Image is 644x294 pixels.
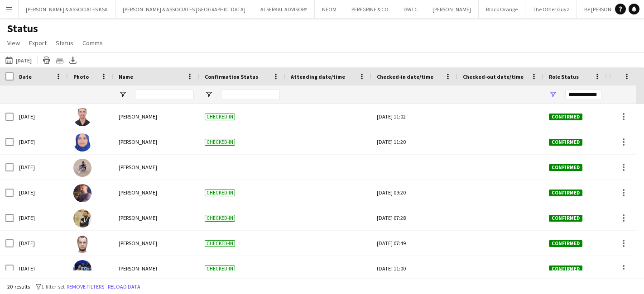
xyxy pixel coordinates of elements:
span: Checked-in [205,114,235,120]
span: [PERSON_NAME] [119,113,157,120]
button: Be [PERSON_NAME] [577,0,637,18]
a: Export [25,37,50,49]
span: Checked-in date/time [377,73,433,80]
div: [DATE] 11:02 [377,104,452,129]
input: Confirmation Status Filter Input [221,89,280,100]
button: [PERSON_NAME] [425,0,479,18]
button: Black Orange [479,0,525,18]
div: [DATE] [14,231,68,256]
span: Confirmed [549,164,582,171]
span: Confirmed [549,215,582,222]
span: Export [29,39,47,47]
span: [PERSON_NAME] [119,240,157,247]
img: Raed Diab [73,209,91,228]
div: [DATE] 07:28 [377,205,452,230]
img: Saif Saoudi [73,108,91,126]
span: View [7,39,20,47]
img: Janna Khalaf [73,133,91,152]
button: The Other Guyz [525,0,577,18]
span: Confirmed [549,139,582,146]
button: Open Filter Menu [119,90,127,99]
span: Date [19,73,32,80]
button: Open Filter Menu [205,90,213,99]
div: [DATE] 09:20 [377,180,452,205]
app-action-btn: Print [41,55,52,66]
input: Name Filter Input [135,89,194,100]
span: [PERSON_NAME] [119,265,157,272]
span: Checked-in [205,139,235,146]
span: Confirmed [549,190,582,196]
span: [PERSON_NAME] [119,214,157,221]
span: Attending date/time [291,73,345,80]
img: Alejando Alsalkhadi [73,159,91,177]
button: Reload data [106,282,142,292]
span: [PERSON_NAME] [119,138,157,145]
span: Confirmed [549,240,582,247]
span: Photo [73,73,89,80]
span: Confirmed [549,266,582,272]
button: NEOM [315,0,344,18]
div: [DATE] 11:20 [377,129,452,154]
div: [DATE] [14,180,68,205]
app-action-btn: Crew files as ZIP [54,55,65,66]
span: Checked-out date/time [463,73,524,80]
button: [PERSON_NAME] & ASSOCIATES [GEOGRAPHIC_DATA] [115,0,253,18]
a: Comms [79,37,106,49]
button: ALSERKAL ADVISORY [253,0,315,18]
span: Comms [82,39,103,47]
button: DWTC [396,0,425,18]
app-action-btn: Export XLSX [67,55,78,66]
a: View [4,37,24,49]
span: 1 filter set [41,283,65,290]
span: Status [56,39,73,47]
img: Faran Pervaiz [73,184,91,202]
div: [DATE] 11:00 [377,256,452,281]
div: [DATE] [14,256,68,281]
span: Role Status [549,73,579,80]
img: Ilia Zaitsev [73,235,91,253]
span: Checked-in [205,190,235,196]
button: [PERSON_NAME] & ASSOCIATES KSA [19,0,115,18]
a: Status [52,37,77,49]
img: Gustavo Collesi [73,260,91,278]
button: Remove filters [65,282,106,292]
span: Name [119,73,133,80]
div: [DATE] [14,155,68,180]
span: [PERSON_NAME] [119,189,157,196]
button: PEREGRINE & CO [344,0,396,18]
span: Checked-in [205,240,235,247]
div: [DATE] 07:49 [377,231,452,256]
span: [PERSON_NAME] [119,164,157,171]
div: [DATE] [14,104,68,129]
span: Checked-in [205,215,235,222]
span: Checked-in [205,266,235,272]
span: Confirmed [549,114,582,120]
div: [DATE] [14,205,68,230]
span: Confirmation Status [205,73,258,80]
button: [DATE] [4,55,34,66]
div: [DATE] [14,129,68,154]
button: Open Filter Menu [549,90,557,99]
